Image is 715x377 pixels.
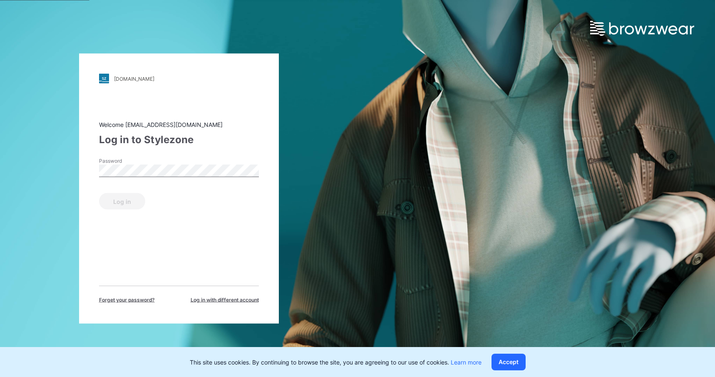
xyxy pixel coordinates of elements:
[114,75,154,82] div: [DOMAIN_NAME]
[451,359,482,366] a: Learn more
[99,74,259,84] a: [DOMAIN_NAME]
[99,74,109,84] img: stylezone-logo.562084cfcfab977791bfbf7441f1a819.svg
[99,120,259,129] div: Welcome [EMAIL_ADDRESS][DOMAIN_NAME]
[99,296,155,304] span: Forget your password?
[191,296,259,304] span: Log in with different account
[190,358,482,367] p: This site uses cookies. By continuing to browse the site, you are agreeing to our use of cookies.
[99,132,259,147] div: Log in to Stylezone
[99,157,157,165] label: Password
[492,354,526,370] button: Accept
[590,21,694,36] img: browzwear-logo.e42bd6dac1945053ebaf764b6aa21510.svg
